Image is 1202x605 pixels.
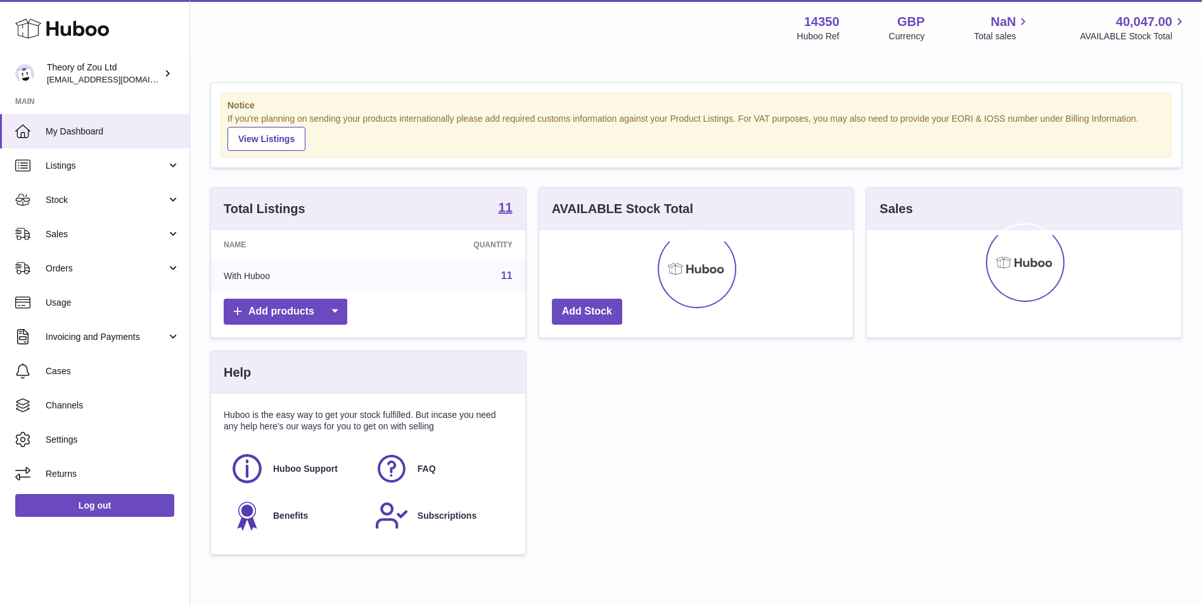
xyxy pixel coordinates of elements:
[224,200,305,218] h3: Total Listings
[374,452,506,486] a: FAQ
[376,230,525,259] th: Quantity
[46,331,167,343] span: Invoicing and Payments
[889,30,925,42] div: Currency
[211,259,376,292] td: With Huboo
[552,200,693,218] h3: AVAILABLE Stock Total
[1080,13,1187,42] a: 40,047.00 AVAILABLE Stock Total
[46,434,180,446] span: Settings
[47,74,186,84] span: [EMAIL_ADDRESS][DOMAIN_NAME]
[47,62,161,86] div: Theory of Zou Ltd
[46,194,167,206] span: Stock
[46,297,180,309] span: Usage
[879,200,912,218] h3: Sales
[224,409,513,433] p: Huboo is the easy way to get your stock fulfilled. But incase you need any help here's our ways f...
[224,299,347,325] a: Add products
[211,230,376,259] th: Name
[804,13,840,30] strong: 14350
[224,364,251,381] h3: Help
[273,463,338,475] span: Huboo Support
[498,201,512,214] strong: 11
[501,270,513,281] a: 11
[897,13,924,30] strong: GBP
[230,498,362,533] a: Benefits
[46,365,180,377] span: Cases
[46,228,167,240] span: Sales
[227,127,305,151] a: View Listings
[418,463,436,475] span: FAQ
[46,468,180,480] span: Returns
[1116,13,1172,30] span: 40,047.00
[797,30,840,42] div: Huboo Ref
[227,100,1165,112] strong: Notice
[990,13,1016,30] span: NaN
[498,201,512,216] a: 11
[227,113,1165,151] div: If you're planning on sending your products internationally please add required customs informati...
[15,494,174,517] a: Log out
[46,160,167,172] span: Listings
[552,299,622,325] a: Add Stock
[1080,30,1187,42] span: AVAILABLE Stock Total
[974,30,1030,42] span: Total sales
[374,498,506,533] a: Subscriptions
[273,510,308,522] span: Benefits
[418,510,476,522] span: Subscriptions
[15,64,34,83] img: internalAdmin-14350@internal.huboo.com
[46,400,180,412] span: Channels
[230,452,362,486] a: Huboo Support
[974,13,1030,42] a: NaN Total sales
[46,126,180,138] span: My Dashboard
[46,263,167,275] span: Orders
